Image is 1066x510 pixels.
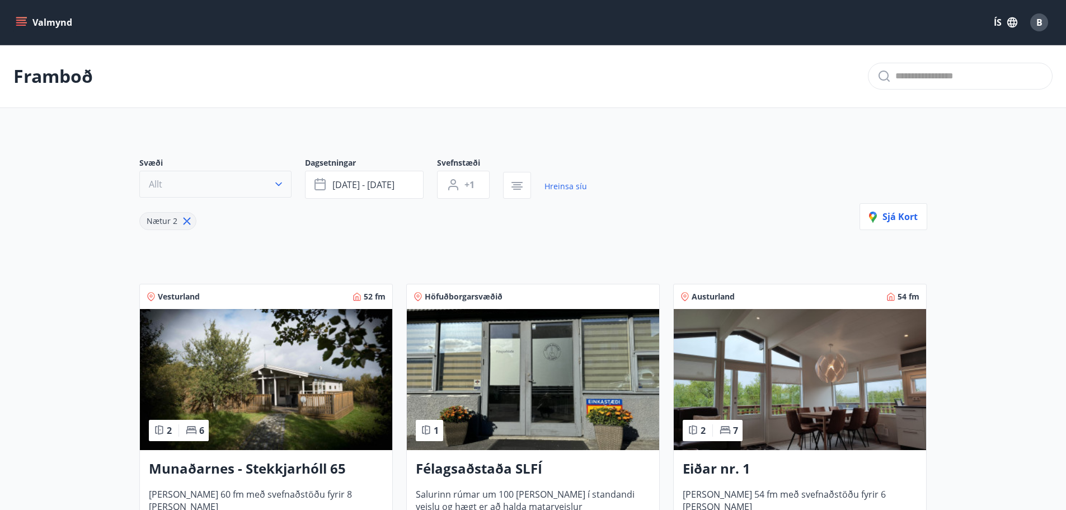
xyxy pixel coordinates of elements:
[701,424,706,437] span: 2
[683,459,917,479] h3: Eiðar nr. 1
[1026,9,1053,36] button: B
[544,174,587,199] a: Hreinsa síu
[464,179,475,191] span: +1
[437,171,490,199] button: +1
[860,203,927,230] button: Sjá kort
[149,178,162,190] span: Allt
[425,291,503,302] span: Höfuðborgarsvæðið
[733,424,738,437] span: 7
[13,12,77,32] button: menu
[434,424,439,437] span: 1
[199,424,204,437] span: 6
[158,291,200,302] span: Vesturland
[364,291,386,302] span: 52 fm
[305,157,437,171] span: Dagsetningar
[416,459,650,479] h3: Félagsaðstaða SLFÍ
[869,210,918,223] span: Sjá kort
[692,291,735,302] span: Austurland
[139,171,292,198] button: Allt
[139,157,305,171] span: Svæði
[147,216,177,226] span: Nætur 2
[140,309,392,450] img: Paella dish
[332,179,395,191] span: [DATE] - [DATE]
[167,424,172,437] span: 2
[1036,16,1042,29] span: B
[674,309,926,450] img: Paella dish
[149,459,383,479] h3: Munaðarnes - Stekkjarhóll 65
[407,309,659,450] img: Paella dish
[305,171,424,199] button: [DATE] - [DATE]
[13,64,93,88] p: Framboð
[139,212,196,230] div: Nætur 2
[988,12,1023,32] button: ÍS
[437,157,503,171] span: Svefnstæði
[898,291,919,302] span: 54 fm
